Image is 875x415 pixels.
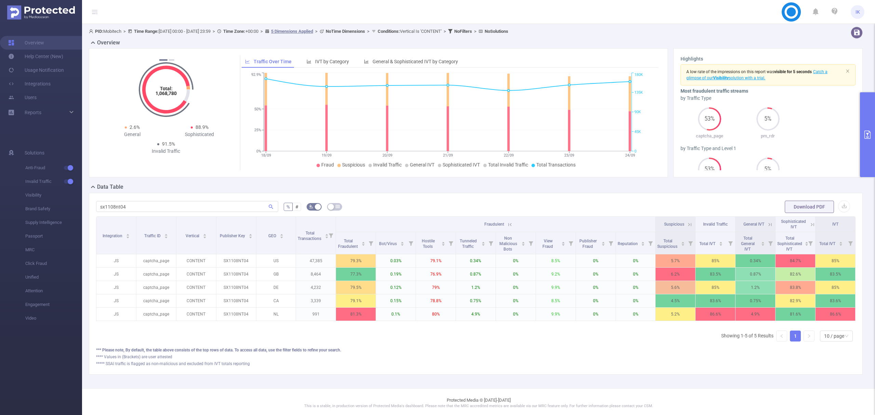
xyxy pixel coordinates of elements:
[564,153,574,158] tspan: 23/09
[634,90,643,95] tspan: 135K
[816,254,855,267] p: 85%
[766,232,775,254] i: Filter menu
[362,243,365,245] i: icon: caret-down
[839,241,843,245] div: Sort
[618,241,639,246] span: Reputation
[756,116,780,122] span: 5%
[561,241,565,243] i: icon: caret-up
[296,294,336,307] p: 3,339
[776,308,815,321] p: 81.6%
[422,239,435,249] span: Hostile Tools
[561,243,565,245] i: icon: caret-down
[616,254,656,267] p: 0%
[696,281,735,294] p: 85%
[805,241,809,245] div: Sort
[336,254,376,267] p: 79.3%
[103,233,123,238] span: Integration
[325,236,329,238] i: icon: caret-down
[606,232,616,254] i: Filter menu
[400,241,404,243] i: icon: caret-up
[681,243,685,245] i: icon: caret-down
[726,232,735,254] i: Filter menu
[256,254,296,267] p: US
[456,281,496,294] p: 1.2%
[845,334,849,339] i: icon: down
[456,268,496,281] p: 0.87%
[681,145,856,152] div: by Traffic Type and Level 1
[656,308,695,321] p: 5.2%
[416,268,456,281] p: 76.9%
[136,294,176,307] p: captcha_page
[739,133,797,139] p: pm_rdr
[634,149,636,153] tspan: 0
[484,222,504,227] span: Fraudulent
[378,29,442,34] span: Vertical Is 'CONTENT'
[576,268,616,281] p: 0%
[719,241,723,243] i: icon: caret-up
[336,281,376,294] p: 79.5%
[446,232,456,254] i: Filter menu
[216,254,256,267] p: SX1108NT04
[521,241,525,245] div: Sort
[656,294,695,307] p: 4.5%
[616,281,656,294] p: 0%
[839,243,843,245] i: icon: caret-down
[625,153,635,158] tspan: 24/09
[576,294,616,307] p: 0%
[441,241,445,245] div: Sort
[254,59,292,64] span: Traffic Over Time
[25,175,82,188] span: Invalid Traffic
[536,308,576,321] p: 9.9%
[176,294,216,307] p: CONTENT
[99,131,166,138] div: General
[211,29,217,34] span: >
[743,222,764,227] span: General IVT
[601,243,605,245] i: icon: caret-down
[496,294,536,307] p: 0%
[296,308,336,321] p: 991
[686,69,766,74] span: A low rate of the impressions on this report
[634,73,643,77] tspan: 180K
[286,204,290,210] span: %
[382,153,392,158] tspan: 20/09
[373,162,402,168] span: Invalid Traffic
[616,268,656,281] p: 0%
[25,311,82,325] span: Video
[254,107,261,111] tspan: 50%
[136,308,176,321] p: captcha_page
[634,130,641,134] tspan: 45K
[681,88,748,94] b: Most fraudulent traffic streams
[373,59,458,64] span: General & Sophisticated IVT by Category
[96,294,136,307] p: JS
[767,69,812,74] span: was
[280,236,283,238] i: icon: caret-down
[364,59,369,64] i: icon: bar-chart
[641,241,645,245] div: Sort
[25,216,82,229] span: Supply Intelligence
[686,232,695,254] i: Filter menu
[8,36,44,50] a: Overview
[656,254,695,267] p: 5.7%
[25,284,82,298] span: Attention
[681,95,856,102] div: by Traffic Type
[699,241,716,246] span: Total IVT
[776,294,815,307] p: 82.9%
[576,254,616,267] p: 0%
[719,241,723,245] div: Sort
[196,124,208,130] span: 88.9%
[442,29,448,34] span: >
[816,308,855,321] p: 86.6%
[536,254,576,267] p: 8.5%
[499,236,517,252] span: Non Malicious Bots
[361,241,365,245] div: Sort
[132,148,200,155] div: Invalid Traffic
[376,294,416,307] p: 0.15%
[443,162,480,168] span: Sophisticated IVT
[481,243,485,245] i: icon: caret-down
[790,331,800,341] a: 1
[761,241,765,243] i: icon: caret-up
[280,233,283,235] i: icon: caret-up
[298,231,322,241] span: Total Transactions
[176,268,216,281] p: CONTENT
[777,236,802,252] span: Total Sophisticated IVT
